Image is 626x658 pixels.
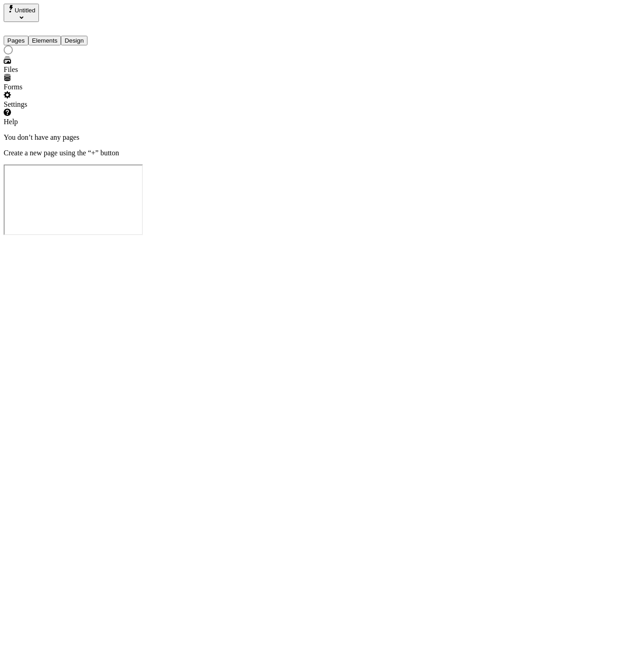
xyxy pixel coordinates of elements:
[4,66,120,74] div: Files
[4,149,622,157] p: Create a new page using the “+” button
[4,118,120,126] div: Help
[4,133,622,142] p: You don’t have any pages
[4,36,28,45] button: Pages
[4,4,39,22] button: Select site
[28,36,61,45] button: Elements
[15,7,35,14] span: Untitled
[4,83,120,91] div: Forms
[4,164,143,235] iframe: Cookie Feature Detection
[4,100,120,109] div: Settings
[61,36,87,45] button: Design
